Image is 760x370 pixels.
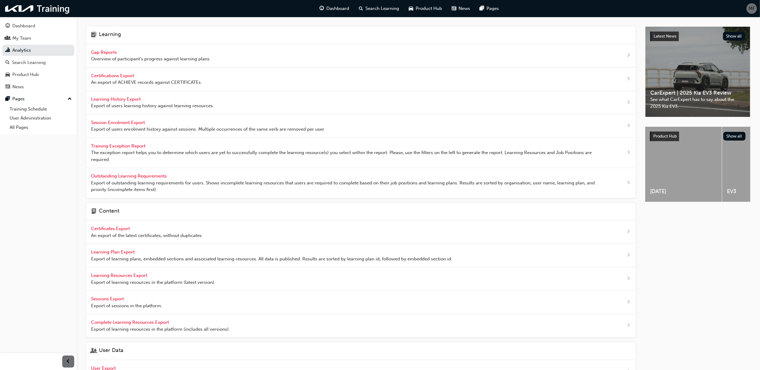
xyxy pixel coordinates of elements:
[327,5,349,12] span: Dashboard
[12,23,35,29] div: Dashboard
[626,275,631,283] span: next-icon
[86,138,636,168] a: Training Exception Report The exception report helps you to determine which users are yet to succ...
[626,322,631,329] span: next-icon
[68,95,72,103] span: up-icon
[86,291,636,314] a: Sessions Export Export of sessions in the platform.next-icon
[91,79,202,86] span: An export of ACHIEVE records against CERTIFICATEs.
[626,52,631,59] span: next-icon
[626,299,631,306] span: next-icon
[86,68,636,91] a: Certifications Export An export of ACHIEVE records against CERTIFICATEs.next-icon
[650,188,717,195] span: [DATE]
[2,69,74,80] a: Product Hub
[91,173,168,179] span: Outstanding Learning Requirements
[650,96,745,110] span: See what CarExpert has to say about the 2025 Kia EV3.
[650,32,745,41] a: Latest NewsShow all
[91,256,452,262] span: Export of learning plans, embedded sections and associated learning resources. All data is publis...
[359,5,363,12] span: search-icon
[91,232,203,239] span: An export of the latest certificates, without duplicates.
[99,347,124,355] h4: User Data
[91,347,96,355] span: user-icon
[2,81,74,92] a: News
[626,122,631,130] span: next-icon
[2,93,74,105] button: Pages
[86,168,636,198] a: Outstanding Learning Requirements Export of outstanding learning requirements for users. Shows in...
[99,208,119,216] h4: Content
[12,71,39,78] div: Product Hub
[626,252,631,259] span: next-icon
[5,96,10,102] span: pages-icon
[91,249,136,255] span: Learning Plan Export
[315,2,354,15] a: guage-iconDashboard
[746,3,757,14] button: MF
[2,45,74,56] a: Analytics
[459,5,470,12] span: News
[749,5,755,12] span: MF
[66,358,71,365] span: prev-icon
[650,132,746,141] a: Product HubShow all
[447,2,475,15] a: news-iconNews
[452,5,456,12] span: news-icon
[91,320,170,325] span: Complete Learning Resources Export
[723,132,746,141] button: Show all
[626,179,631,187] span: next-icon
[91,50,118,55] span: Gap Reports
[91,149,607,163] span: The exception report helps you to determine which users are yet to successfully complete the lear...
[5,23,10,29] span: guage-icon
[2,57,74,68] a: Search Learning
[91,143,147,149] span: Training Exception Report
[7,105,74,114] a: Training Schedule
[2,33,74,44] a: My Team
[7,114,74,123] a: User Administration
[2,19,74,93] button: DashboardMy TeamAnalyticsSearch LearningProduct HubNews
[86,91,636,114] a: Learning History Export Export of users learning history against learning resources.next-icon
[12,96,25,102] div: Pages
[86,314,636,338] a: Complete Learning Resources Export Export of learning resources in the platform (includes all ver...
[5,36,10,41] span: people-icon
[5,60,10,65] span: search-icon
[475,2,504,15] a: pages-iconPages
[409,5,414,12] span: car-icon
[487,5,499,12] span: Pages
[91,102,214,109] span: Export of users learning history against learning resources.
[86,244,636,267] a: Learning Plan Export Export of learning plans, embedded sections and associated learning resource...
[91,180,607,193] span: Export of outstanding learning requirements for users. Shows incomplete learning resources that u...
[91,208,96,216] span: page-icon
[91,126,325,133] span: Export of users enrolment history against sessions. Multiple occurrences of the same verb are rem...
[91,31,96,39] span: learning-icon
[366,5,399,12] span: Search Learning
[12,83,24,90] div: News
[12,59,46,66] div: Search Learning
[91,56,211,62] span: Overview of participant's progress against learning plans.
[91,226,131,231] span: Certificates Export
[91,73,135,78] span: Certifications Export
[480,5,484,12] span: pages-icon
[416,5,442,12] span: Product Hub
[723,32,746,41] button: Show all
[626,99,631,106] span: next-icon
[5,48,10,53] span: chart-icon
[91,96,142,102] span: Learning History Export
[645,127,722,202] a: [DATE]
[653,134,677,139] span: Product Hub
[91,296,125,302] span: Sessions Export
[626,149,631,156] span: next-icon
[91,120,146,125] span: Session Enrolment Export
[86,44,636,68] a: Gap Reports Overview of participant's progress against learning plans.next-icon
[3,2,72,15] img: kia-training
[5,72,10,77] span: car-icon
[5,84,10,90] span: news-icon
[354,2,404,15] a: search-iconSearch Learning
[91,302,162,309] span: Export of sessions in the platform.
[645,26,750,117] a: Latest NewsShow allCarExpert | 2025 Kia EV3 ReviewSee what CarExpert has to say about the 2025 Ki...
[86,267,636,291] a: Learning Resources Export Export of learning resources in the platform (latest version).next-icon
[99,31,121,39] h4: Learning
[91,273,148,278] span: Learning Resources Export
[626,75,631,83] span: next-icon
[86,220,636,244] a: Certificates Export An export of the latest certificates, without duplicates.next-icon
[12,35,31,42] div: My Team
[91,279,215,286] span: Export of learning resources in the platform (latest version).
[650,89,745,96] span: CarExpert | 2025 Kia EV3 Review
[91,326,230,333] span: Export of learning resources in the platform (includes all versions).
